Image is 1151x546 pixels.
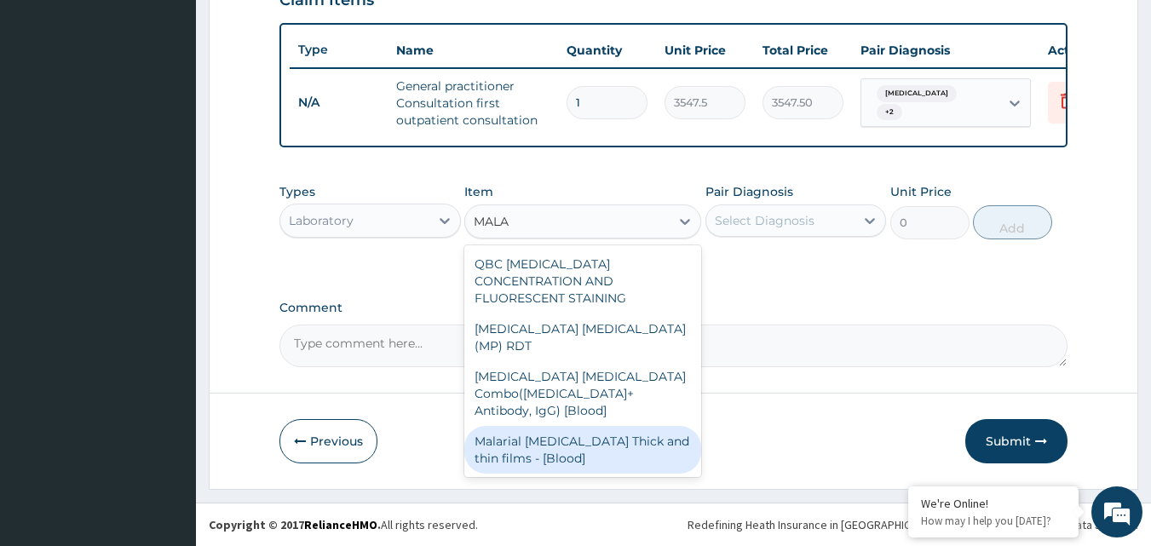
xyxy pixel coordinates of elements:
[464,183,493,200] label: Item
[688,516,1138,533] div: Redefining Heath Insurance in [GEOGRAPHIC_DATA] using Telemedicine and Data Science!
[196,503,1151,546] footer: All rights reserved.
[715,212,814,229] div: Select Diagnosis
[388,33,558,67] th: Name
[705,183,793,200] label: Pair Diagnosis
[464,313,701,361] div: [MEDICAL_DATA] [MEDICAL_DATA] (MP) RDT
[290,34,388,66] th: Type
[279,9,320,49] div: Minimize live chat window
[890,183,952,200] label: Unit Price
[209,517,381,532] strong: Copyright © 2017 .
[877,85,957,102] span: [MEDICAL_DATA]
[279,185,315,199] label: Types
[921,514,1066,528] p: How may I help you today?
[877,104,902,121] span: + 2
[304,517,377,532] a: RelianceHMO
[754,33,852,67] th: Total Price
[464,249,701,313] div: QBC [MEDICAL_DATA] CONCENTRATION AND FLUORESCENT STAINING
[290,87,388,118] td: N/A
[279,301,1068,315] label: Comment
[289,212,354,229] div: Laboratory
[89,95,286,118] div: Chat with us now
[921,496,1066,511] div: We're Online!
[558,33,656,67] th: Quantity
[464,361,701,426] div: [MEDICAL_DATA] [MEDICAL_DATA] Combo([MEDICAL_DATA]+ Antibody, IgG) [Blood]
[852,33,1039,67] th: Pair Diagnosis
[656,33,754,67] th: Unit Price
[9,365,325,424] textarea: Type your message and hit 'Enter'
[973,205,1052,239] button: Add
[388,69,558,137] td: General practitioner Consultation first outpatient consultation
[965,419,1068,463] button: Submit
[464,426,701,474] div: Malarial [MEDICAL_DATA] Thick and thin films - [Blood]
[279,419,377,463] button: Previous
[1039,33,1125,67] th: Actions
[99,164,235,336] span: We're online!
[32,85,69,128] img: d_794563401_company_1708531726252_794563401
